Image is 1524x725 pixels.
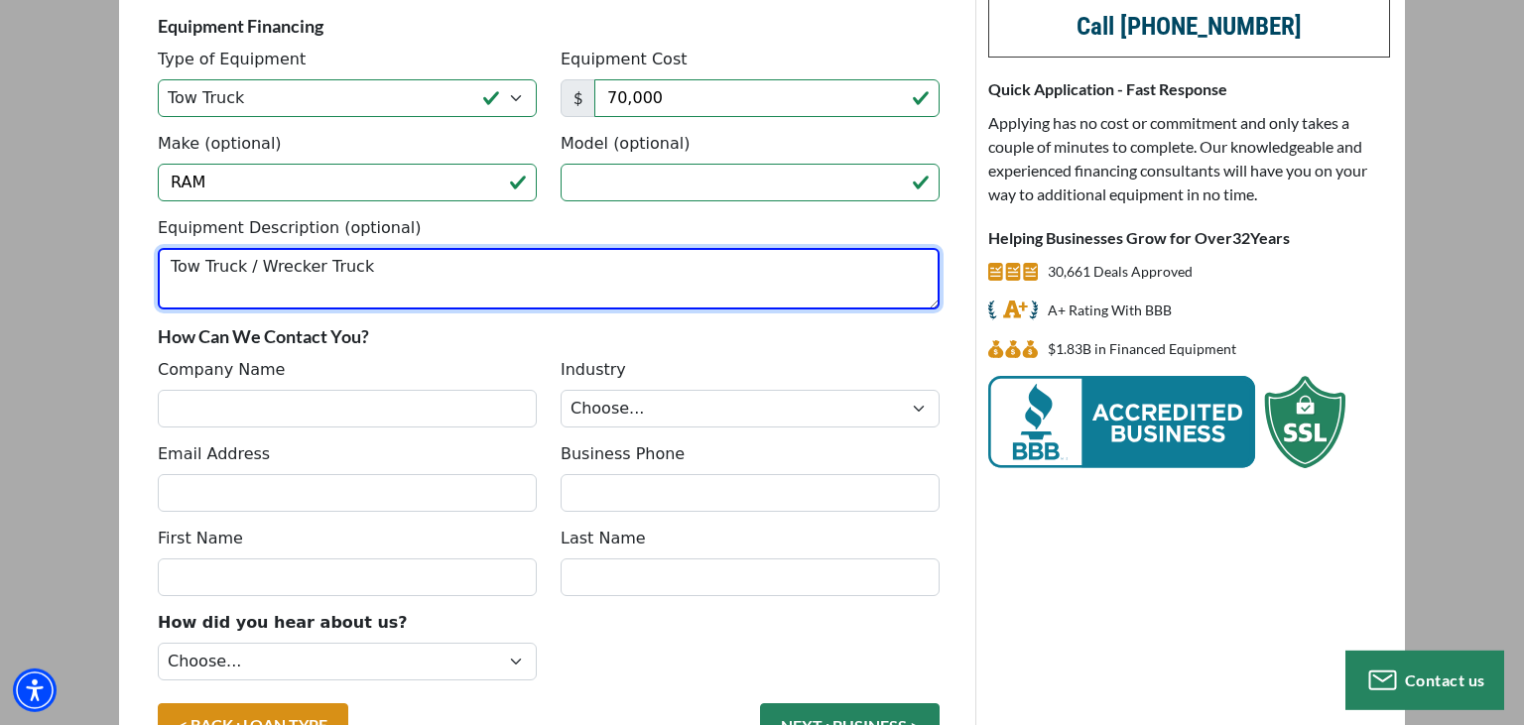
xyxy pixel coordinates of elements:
[561,48,688,71] label: Equipment Cost
[13,668,57,712] div: Accessibility Menu
[1048,299,1172,322] p: A+ Rating With BBB
[1048,337,1236,361] p: $1,831,843,843 in Financed Equipment
[158,358,285,382] label: Company Name
[561,611,862,688] iframe: reCAPTCHA
[561,79,595,117] span: $
[158,48,306,71] label: Type of Equipment
[158,216,421,240] label: Equipment Description (optional)
[988,111,1390,206] p: Applying has no cost or commitment and only takes a couple of minutes to complete. Our knowledgea...
[158,611,408,635] label: How did you hear about us?
[158,14,940,38] p: Equipment Financing
[988,226,1390,250] p: Helping Businesses Grow for Over Years
[988,376,1345,468] img: BBB Acredited Business and SSL Protection
[158,324,940,348] p: How Can We Contact You?
[1345,651,1504,710] button: Contact us
[158,442,270,466] label: Email Address
[561,442,685,466] label: Business Phone
[988,77,1390,101] p: Quick Application - Fast Response
[1048,260,1193,284] p: 30,661 Deals Approved
[561,527,646,550] label: Last Name
[561,358,626,382] label: Industry
[1232,228,1250,247] span: 32
[158,132,282,156] label: Make (optional)
[1077,12,1302,41] a: call (847) 897-2499
[158,527,243,550] label: First Name
[561,132,690,156] label: Model (optional)
[1405,670,1485,689] span: Contact us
